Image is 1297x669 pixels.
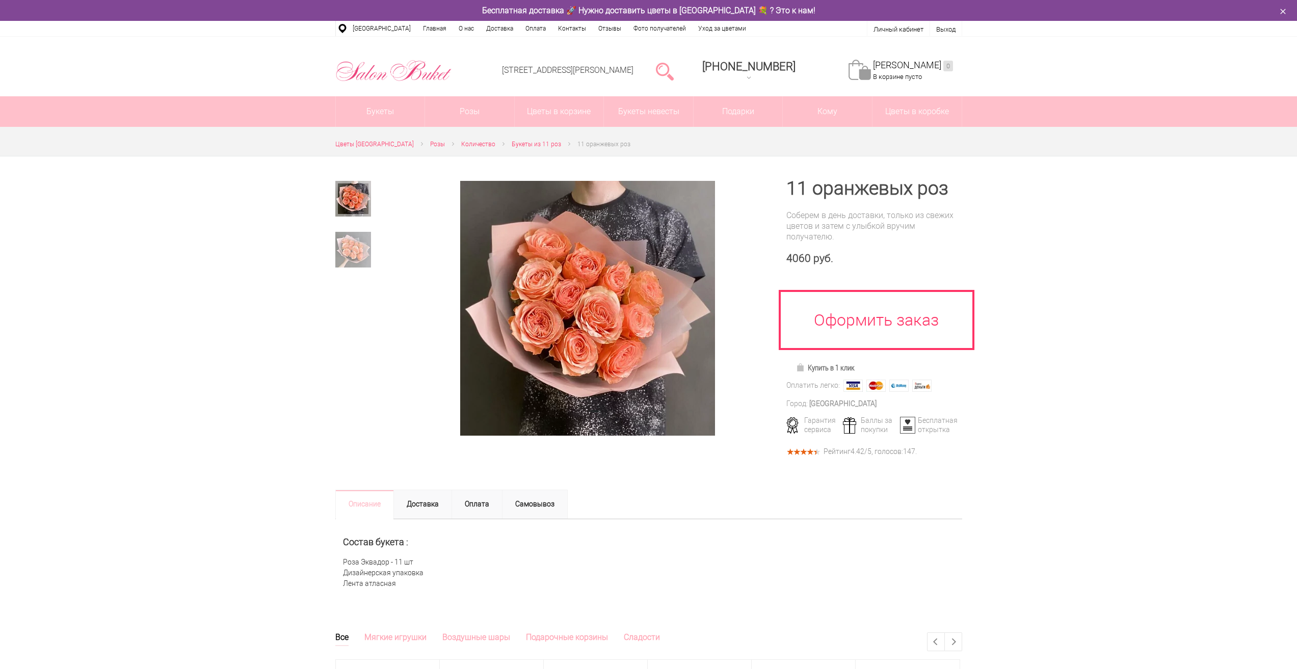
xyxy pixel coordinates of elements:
a: Цветы [GEOGRAPHIC_DATA] [335,139,414,150]
a: Фото получателей [627,21,692,36]
div: Оплатить легко: [786,380,840,391]
a: Доставка [393,490,452,519]
a: Подарки [694,96,783,127]
a: Воздушные шары [442,632,510,645]
span: В корзине пусто [873,73,922,81]
div: Роза Эквадор - 11 шт Дизайнерская упаковка Лента атласная [335,519,962,597]
a: Оплата [519,21,552,36]
a: Увеличить [413,181,762,436]
div: Соберем в день доставки, только из свежих цветов и затем с улыбкой вручим получателю. [786,210,962,242]
a: Букеты невесты [604,96,693,127]
a: Розы [425,96,514,127]
ins: 0 [943,61,953,71]
a: Сладости [624,632,660,645]
span: Кому [783,96,872,127]
a: Мягкие игрушки [364,632,427,645]
span: Цветы [GEOGRAPHIC_DATA] [335,141,414,148]
a: [GEOGRAPHIC_DATA] [347,21,417,36]
a: Самовывоз [502,490,568,519]
img: 11 оранжевых роз [460,181,715,436]
span: Количество [461,141,495,148]
div: Город: [786,398,808,409]
img: Webmoney [889,380,909,392]
span: 147 [903,447,915,456]
a: Previous [928,633,944,651]
a: Выход [936,25,956,33]
h2: Состав букета : [343,537,955,547]
div: Гарантия сервиса [783,416,841,434]
img: Visa [843,380,863,392]
a: Описание [335,490,394,519]
a: Отзывы [592,21,627,36]
a: Доставка [480,21,519,36]
img: Цветы Нижний Новгород [335,58,452,84]
div: [PHONE_NUMBER] [702,60,796,73]
div: 4060 руб. [786,252,962,265]
a: Букеты [336,96,425,127]
a: О нас [453,21,480,36]
a: [STREET_ADDRESS][PERSON_NAME] [502,65,633,75]
div: Баллы за покупки [839,416,898,434]
span: Букеты из 11 роз [512,141,561,148]
a: Розы [430,139,445,150]
img: Яндекс Деньги [912,380,932,392]
a: Оформить заказ [779,290,974,350]
a: [PHONE_NUMBER] [696,57,802,86]
a: Оплата [452,490,502,519]
a: Контакты [552,21,592,36]
span: 4.42 [851,447,864,456]
div: [GEOGRAPHIC_DATA] [809,398,877,409]
a: Подарочные корзины [526,632,608,645]
a: Next [945,633,962,651]
a: Все [335,632,349,646]
a: Цветы в корзине [515,96,604,127]
h1: 11 оранжевых роз [786,179,962,198]
img: MasterCard [866,380,886,392]
a: Главная [417,21,453,36]
a: Уход за цветами [692,21,752,36]
div: Бесплатная открытка [896,416,955,434]
a: [PERSON_NAME] [873,60,953,71]
span: 11 оранжевых роз [577,141,630,148]
a: Цветы в коробке [872,96,962,127]
span: Розы [430,141,445,148]
a: Личный кабинет [874,25,923,33]
div: Рейтинг /5, голосов: . [824,449,917,454]
a: Букеты из 11 роз [512,139,561,150]
a: Купить в 1 клик [791,361,859,375]
img: Купить в 1 клик [796,363,808,371]
a: Количество [461,139,495,150]
div: Бесплатная доставка 🚀 Нужно доставить цветы в [GEOGRAPHIC_DATA] 💐 ? Это к нам! [328,5,970,16]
